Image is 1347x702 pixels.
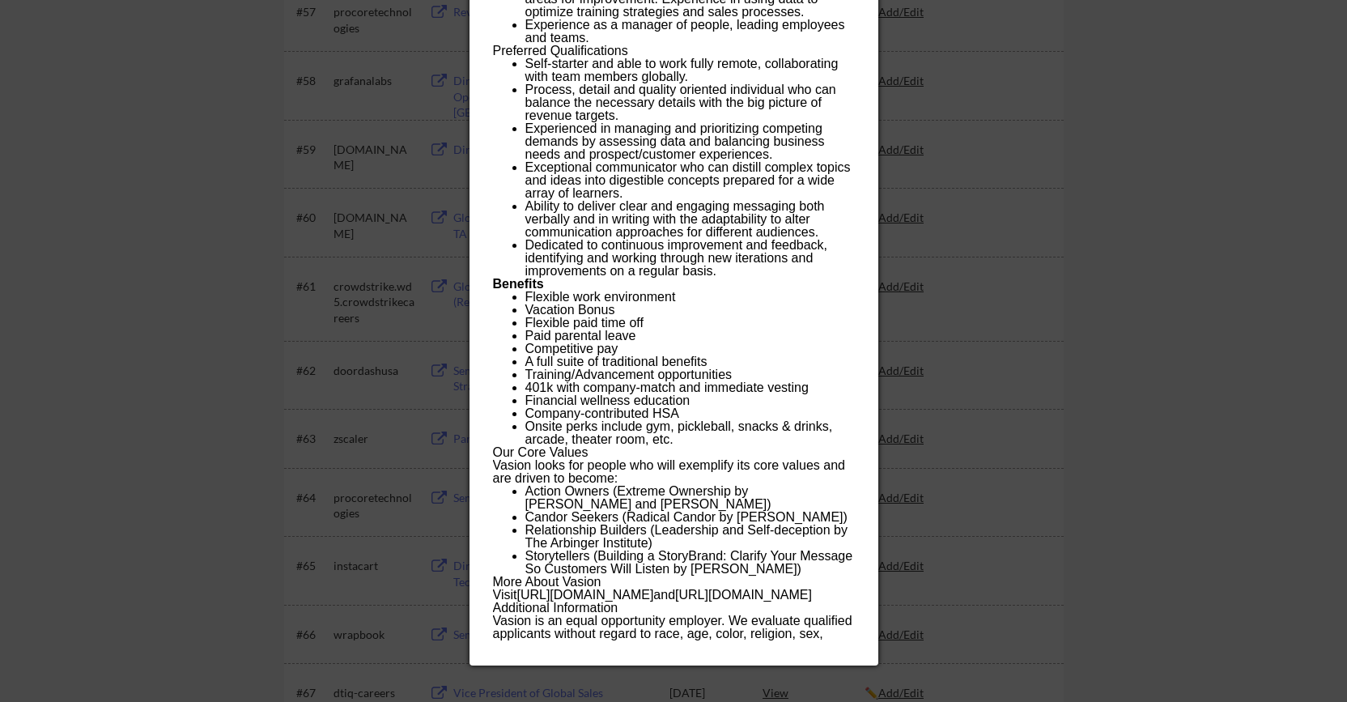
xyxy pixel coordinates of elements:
[493,459,854,485] p: Vasion looks for people who will exemplify its core values and are driven to become:
[525,57,854,83] li: Self-starter and able to work fully remote, collaborating with team members globally.
[525,122,854,161] li: Experienced in managing and prioritizing competing demands by assessing data and balancing busine...
[516,588,653,602] a: [URL][DOMAIN_NAME]
[525,511,854,524] li: Candor Seekers (Radical Candor by [PERSON_NAME])
[525,291,854,304] li: Flexible work environment
[525,550,854,576] li: Storytellers (Building a StoryBrand: Clarify Your Message So Customers Will Listen by [PERSON_NAME])
[525,381,854,394] li: 401k with company-match and immediate vesting
[525,83,854,122] li: Process, detail and quality oriented individual who can balance the necessary details with the bi...
[493,576,854,589] p: More About Vasion
[525,420,854,446] li: Onsite perks include gym, pickleball, snacks & drinks, arcade, theater room, etc.
[525,342,854,355] li: Competitive pay
[525,355,854,368] li: A full suite of traditional benefits
[493,589,854,602] p: Visit and
[493,446,854,459] p: Our Core Values
[493,277,544,291] strong: Benefits
[493,602,854,615] p: Additional Information
[525,394,854,407] li: Financial wellness education
[525,200,854,239] li: Ability to deliver clear and engaging messaging both verbally and in writing with the adaptabilit...
[493,615,854,666] p: Vasion is an equal opportunity employer. We evaluate qualified applicants without regard to race,...
[525,330,854,342] li: Paid parental leave
[525,317,854,330] li: Flexible paid time off
[525,19,854,45] li: Experience as a manager of people, leading employees and teams.
[525,304,854,317] li: Vacation Bonus
[493,45,854,57] p: Preferred Qualifications
[525,368,854,381] li: Training/Advancement opportunities
[525,239,854,278] li: Dedicated to continuous improvement and feedback, identifying and working through new iterations ...
[525,485,854,511] li: Action Owners (Extreme Ownership by [PERSON_NAME] and [PERSON_NAME])
[525,524,854,550] li: Relationship Builders (Leadership and Self-deception by The Arbinger Institute)
[525,161,854,200] li: Exceptional communicator who can distill complex topics and ideas into digestible concepts prepar...
[525,407,854,420] li: Company-contributed HSA
[675,588,812,602] a: [URL][DOMAIN_NAME]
